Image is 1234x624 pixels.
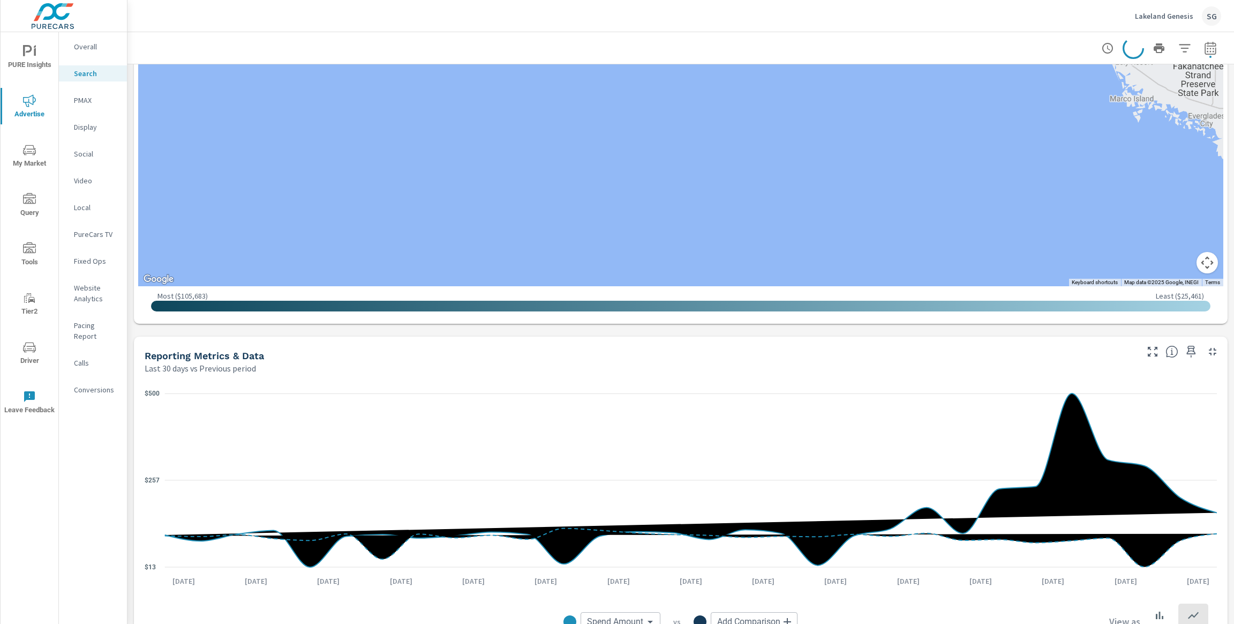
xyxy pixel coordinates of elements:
span: Driver [4,341,55,367]
p: Search [74,68,118,79]
div: Local [59,199,127,216]
button: Map camera controls [1197,252,1218,273]
div: Social [59,146,127,162]
a: Terms (opens in new tab) [1205,279,1220,285]
p: Video [74,175,118,186]
p: Most ( $105,683 ) [157,291,208,301]
p: Fixed Ops [74,256,118,266]
div: PMAX [59,92,127,108]
span: Save this to your personalized report [1183,343,1200,360]
span: My Market [4,144,55,170]
button: Make Fullscreen [1144,343,1161,360]
p: [DATE] [817,576,854,586]
div: Overall [59,39,127,55]
p: Display [74,122,118,132]
span: Tier2 [4,292,55,318]
span: PURE Insights [4,45,55,71]
div: Conversions [59,382,127,398]
p: [DATE] [600,576,637,586]
text: $13 [145,563,156,571]
p: [DATE] [962,576,999,586]
p: [DATE] [890,576,927,586]
p: Local [74,202,118,213]
div: Display [59,119,127,135]
text: $257 [145,477,160,484]
p: [DATE] [527,576,565,586]
p: [DATE] [165,576,202,586]
div: Search [59,65,127,81]
div: Pacing Report [59,317,127,344]
div: SG [1202,6,1221,26]
p: [DATE] [744,576,782,586]
p: [DATE] [310,576,347,586]
p: [DATE] [237,576,275,586]
span: Tools [4,242,55,269]
div: nav menu [1,32,58,427]
button: Select Date Range [1200,38,1221,59]
span: Understand Search data over time and see how metrics compare to each other. [1165,345,1178,358]
span: Leave Feedback [4,390,55,417]
h5: Reporting Metrics & Data [145,350,264,361]
button: Keyboard shortcuts [1072,279,1118,286]
a: Open this area in Google Maps (opens a new window) [141,272,176,286]
text: $500 [145,390,160,397]
span: Map data ©2025 Google, INEGI [1124,279,1199,285]
p: [DATE] [1034,576,1072,586]
p: [DATE] [455,576,492,586]
p: Website Analytics [74,283,118,304]
img: Google [141,272,176,286]
p: Pacing Report [74,320,118,341]
p: Last 30 days vs Previous period [145,362,256,375]
p: Conversions [74,384,118,395]
button: Apply Filters [1174,38,1195,59]
p: [DATE] [382,576,420,586]
div: Video [59,173,127,189]
button: Print Report [1148,38,1170,59]
p: Lakeland Genesis [1135,11,1193,21]
p: Overall [74,41,118,52]
p: Calls [74,358,118,368]
p: PMAX [74,95,118,106]
p: [DATE] [1179,576,1217,586]
p: Social [74,148,118,159]
p: [DATE] [672,576,710,586]
div: PureCars TV [59,226,127,242]
p: Least ( $25,461 ) [1156,291,1204,301]
div: Calls [59,355,127,371]
div: Website Analytics [59,280,127,307]
span: Query [4,193,55,219]
p: [DATE] [1107,576,1145,586]
span: Advertise [4,94,55,121]
div: Fixed Ops [59,253,127,269]
button: Minimize Widget [1204,343,1221,360]
p: PureCars TV [74,229,118,240]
